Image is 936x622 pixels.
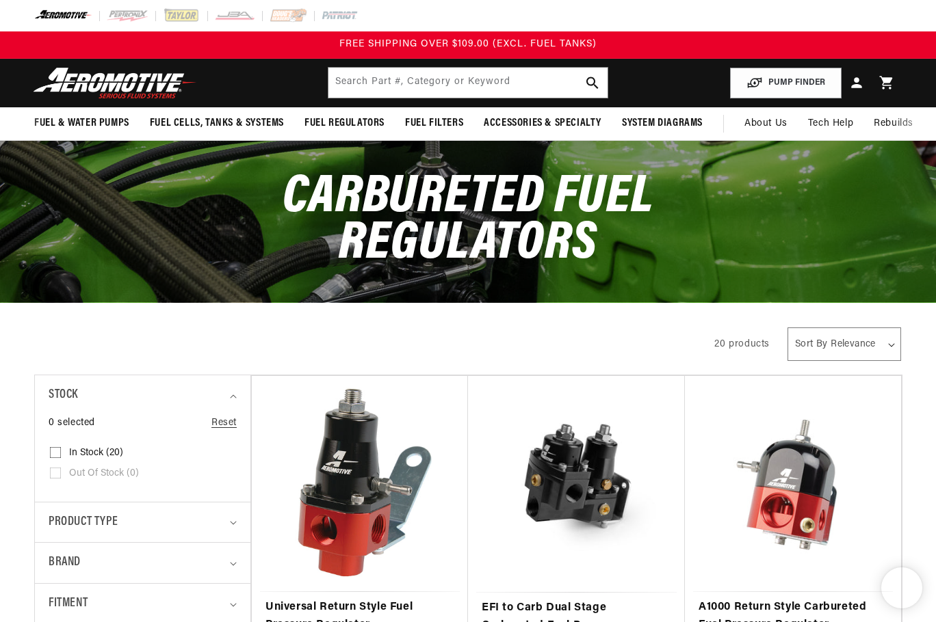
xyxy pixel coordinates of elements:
span: System Diagrams [622,116,703,131]
span: Product type [49,513,118,532]
summary: Accessories & Specialty [473,107,612,139]
summary: Tech Help [798,107,863,140]
span: In stock (20) [69,447,123,459]
summary: Rebuilds [863,107,924,140]
span: 0 selected [49,416,95,431]
span: About Us [744,118,788,129]
summary: Fuel Cells, Tanks & Systems [140,107,294,139]
button: search button [577,68,608,98]
summary: System Diagrams [612,107,713,139]
span: Fuel Cells, Tanks & Systems [150,116,284,131]
span: FREE SHIPPING OVER $109.00 (EXCL. FUEL TANKS) [339,39,597,49]
summary: Fuel Filters [395,107,473,139]
span: Carbureted Fuel Regulators [283,171,654,271]
span: Fuel Filters [405,116,463,131]
a: About Us [734,107,798,140]
span: Fitment [49,594,88,614]
summary: Fuel & Water Pumps [24,107,140,139]
summary: Brand (0 selected) [49,543,237,583]
span: Rebuilds [874,116,913,131]
span: Fuel Regulators [304,116,385,131]
a: Reset [211,416,237,431]
button: PUMP FINDER [730,68,842,98]
span: Fuel & Water Pumps [34,116,129,131]
span: Stock [49,386,78,405]
summary: Product type (0 selected) [49,502,237,543]
summary: Fuel Regulators [294,107,395,139]
input: Search by Part Number, Category or Keyword [328,68,607,98]
span: Out of stock (0) [69,468,139,480]
span: Brand [49,553,81,573]
span: Tech Help [808,116,853,131]
summary: Stock (0 selected) [49,375,237,416]
span: 20 products [714,339,770,349]
span: Accessories & Specialty [484,116,601,131]
img: Aeromotive [29,67,200,99]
